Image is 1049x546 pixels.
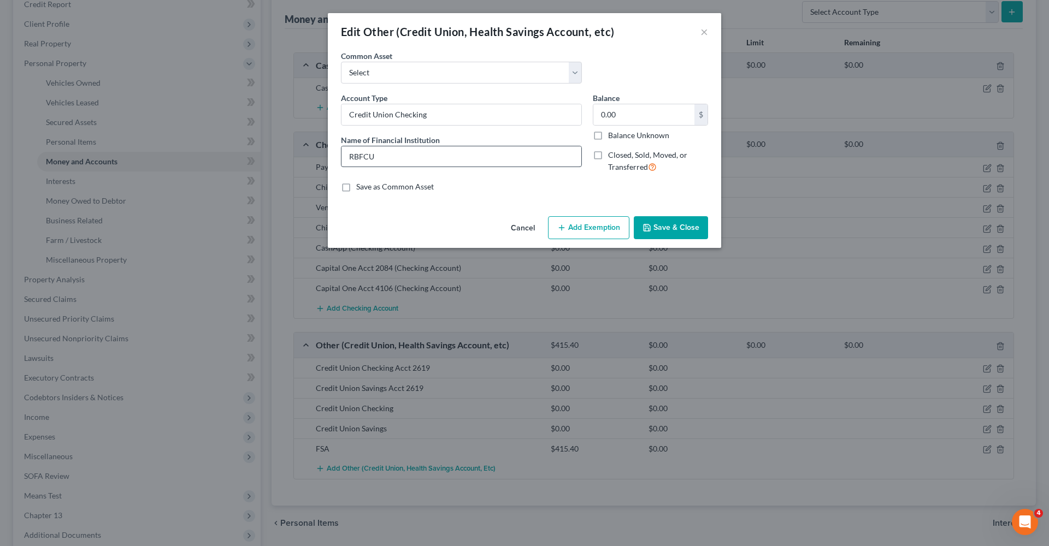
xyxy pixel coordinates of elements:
span: Closed, Sold, Moved, or Transferred [608,150,687,171]
label: Balance Unknown [608,130,669,141]
div: Edit Other (Credit Union, Health Savings Account, etc) [341,24,615,39]
input: Enter name... [341,146,581,167]
span: 4 [1034,509,1043,518]
iframe: Intercom live chat [1012,509,1038,535]
button: Cancel [502,217,544,239]
label: Balance [593,92,620,104]
button: Save & Close [634,216,708,239]
div: $ [694,104,708,125]
button: × [700,25,708,38]
label: Account Type [341,92,387,104]
button: Add Exemption [548,216,629,239]
label: Common Asset [341,50,392,62]
input: Credit Union, HSA, etc [341,104,581,125]
span: Name of Financial Institution [341,135,440,145]
label: Save as Common Asset [356,181,434,192]
input: 0.00 [593,104,694,125]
